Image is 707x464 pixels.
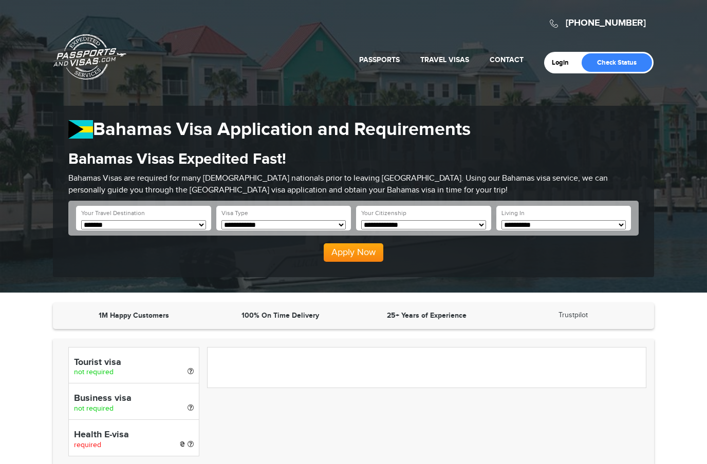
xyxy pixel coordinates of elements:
[99,311,169,320] strong: 1M Happy Customers
[74,430,194,440] h4: Health E-visa
[53,34,126,80] a: Passports & [DOMAIN_NAME]
[566,17,646,29] a: [PHONE_NUMBER]
[490,55,524,64] a: Contact
[387,311,467,320] strong: 25+ Years of Experience
[324,243,383,262] button: Apply Now
[221,209,248,218] label: Visa Type
[81,209,145,218] label: Your Travel Destination
[74,404,114,413] span: not required
[68,119,639,141] h1: Bahamas Visa Application and Requirements
[74,358,194,368] h4: Tourist visa
[359,55,400,64] a: Passports
[74,441,101,449] span: required
[361,209,406,218] label: Your Citizenship
[420,55,469,64] a: Travel Visas
[68,173,639,197] p: Bahamas Visas are required for many [DEMOGRAPHIC_DATA] nationals prior to leaving [GEOGRAPHIC_DAT...
[74,368,114,376] span: not required
[501,209,525,218] label: Living In
[241,311,319,320] strong: 100% On Time Delivery
[559,311,588,319] a: Trustpilot
[180,441,185,447] i: e-Visa
[582,53,652,72] a: Check Status
[74,394,194,404] h4: Business visa
[68,150,286,168] strong: Bahamas Visas Expedited Fast!
[552,59,576,67] a: Login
